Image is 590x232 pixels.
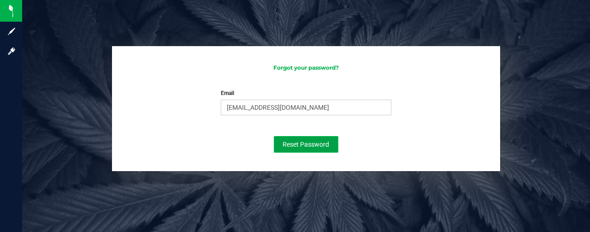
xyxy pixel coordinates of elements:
input: Email [221,100,392,115]
button: Reset Password [274,136,338,153]
span: Reset Password [283,141,329,148]
label: Email [221,89,234,97]
inline-svg: Sign up [7,27,16,36]
h3: Forgot your password? [121,65,490,71]
inline-svg: Log in [7,47,16,56]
